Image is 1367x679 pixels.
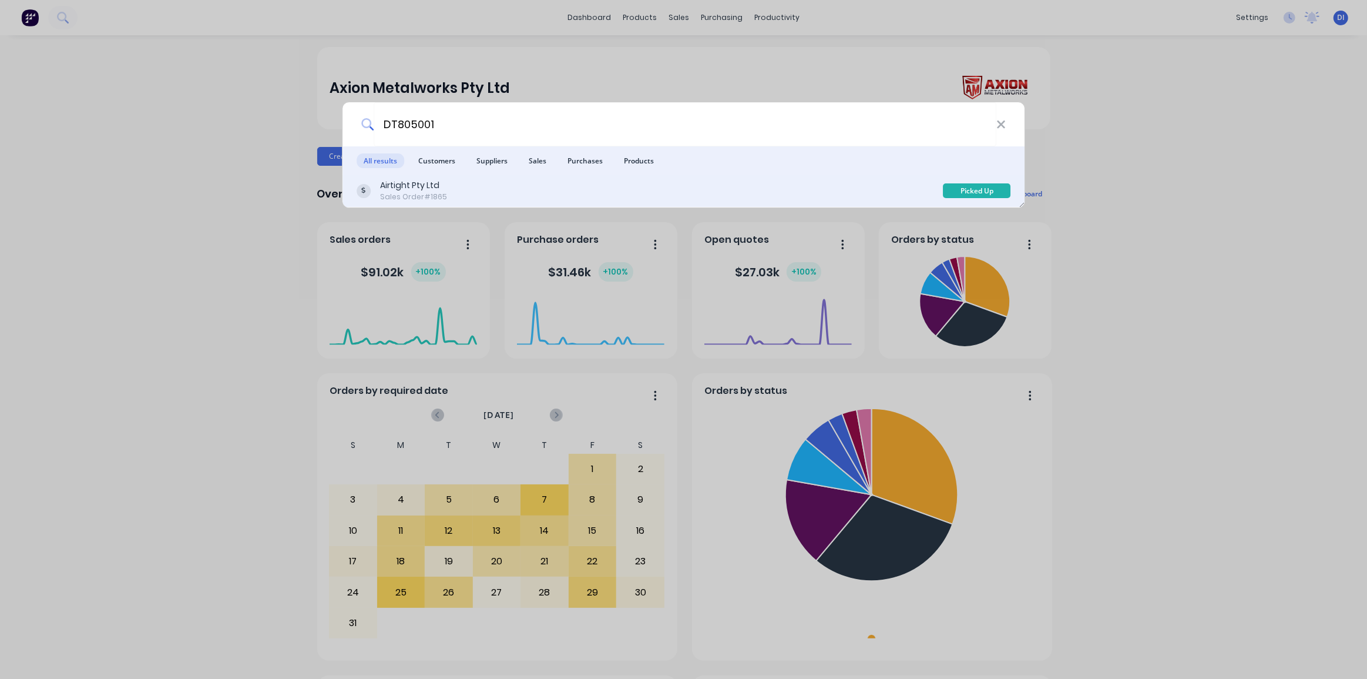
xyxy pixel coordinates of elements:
span: All results [357,153,404,168]
div: Picked Up [943,183,1011,198]
div: Airtight Pty Ltd [380,179,447,192]
span: Suppliers [469,153,515,168]
span: Purchases [560,153,610,168]
span: Products [617,153,661,168]
div: Sales Order #1865 [380,192,447,202]
input: Start typing a customer or supplier name to create a new order... [374,102,996,146]
span: Customers [411,153,462,168]
span: Sales [522,153,553,168]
